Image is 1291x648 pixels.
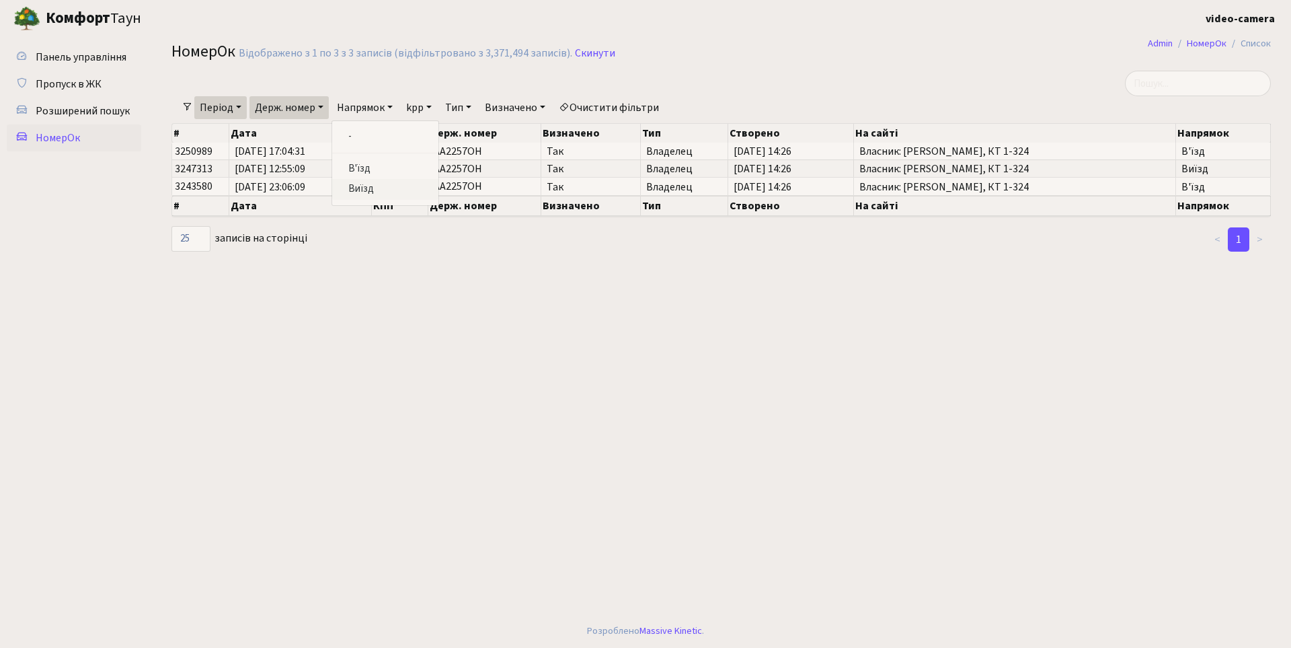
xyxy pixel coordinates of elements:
[728,124,854,143] th: Створено
[434,161,482,176] span: AA2257OH
[36,104,130,118] span: Розширений пошук
[194,96,247,119] a: Період
[541,124,641,143] th: Визначено
[171,226,307,252] label: записів на сторінці
[1176,124,1271,143] th: Напрямок
[734,164,848,174] span: [DATE] 14:26
[859,164,1170,174] span: Власник: [PERSON_NAME], КТ 1-324
[575,47,615,60] a: Скинути
[7,98,141,124] a: Розширений пошук
[1187,36,1226,50] a: НомерОк
[1228,227,1249,252] a: 1
[553,96,664,119] a: Очистити фільтри
[331,96,398,119] a: Напрямок
[172,124,229,143] th: #
[401,96,437,119] a: kpp
[249,96,329,119] a: Держ. номер
[1148,36,1173,50] a: Admin
[175,161,212,176] span: 3247313
[229,124,373,143] th: Дата
[175,180,212,194] span: 3243580
[1128,30,1291,58] nav: breadcrumb
[728,196,854,216] th: Створено
[587,624,704,639] div: Розроблено .
[854,196,1176,216] th: На сайті
[547,182,635,192] span: Так
[171,40,235,63] span: НомерОк
[332,127,438,147] a: -
[479,96,551,119] a: Визначено
[235,146,366,157] span: [DATE] 17:04:31
[1206,11,1275,26] b: video-camera
[646,164,722,174] span: Владелец
[646,182,722,192] span: Владелец
[854,124,1176,143] th: На сайті
[1181,182,1265,192] span: В'їзд
[734,182,848,192] span: [DATE] 14:26
[36,77,102,92] span: Пропуск в ЖК
[36,50,126,65] span: Панель управління
[46,7,110,29] b: Комфорт
[171,226,210,252] select: записів на сторінці
[1206,11,1275,27] a: video-camera
[1181,146,1265,157] span: В'їзд
[172,196,229,216] th: #
[1226,36,1271,51] li: Список
[641,196,728,216] th: Тип
[434,180,482,194] span: AA2257OH
[541,196,641,216] th: Визначено
[859,146,1170,157] span: Власник: [PERSON_NAME], КТ 1-324
[428,124,541,143] th: Держ. номер
[639,624,702,638] a: Massive Kinetic
[859,182,1170,192] span: Власник: [PERSON_NAME], КТ 1-324
[434,144,482,159] span: AA2257OH
[1125,71,1271,96] input: Пошук...
[332,159,438,180] a: В'їзд
[332,179,438,200] a: Виїзд
[1176,196,1271,216] th: Напрямок
[229,196,373,216] th: Дата
[734,146,848,157] span: [DATE] 14:26
[641,124,728,143] th: Тип
[646,146,722,157] span: Владелец
[239,47,572,60] div: Відображено з 1 по 3 з 3 записів (відфільтровано з 3,371,494 записів).
[168,7,202,30] button: Переключити навігацію
[547,146,635,157] span: Так
[175,144,212,159] span: 3250989
[7,124,141,151] a: НомерОк
[235,164,366,174] span: [DATE] 12:55:09
[46,7,141,30] span: Таун
[235,182,366,192] span: [DATE] 23:06:09
[7,71,141,98] a: Пропуск в ЖК
[13,5,40,32] img: logo.png
[547,164,635,174] span: Так
[7,44,141,71] a: Панель управління
[1181,164,1265,174] span: Виїзд
[440,96,477,119] a: Тип
[36,131,80,145] span: НомерОк
[428,196,541,216] th: Держ. номер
